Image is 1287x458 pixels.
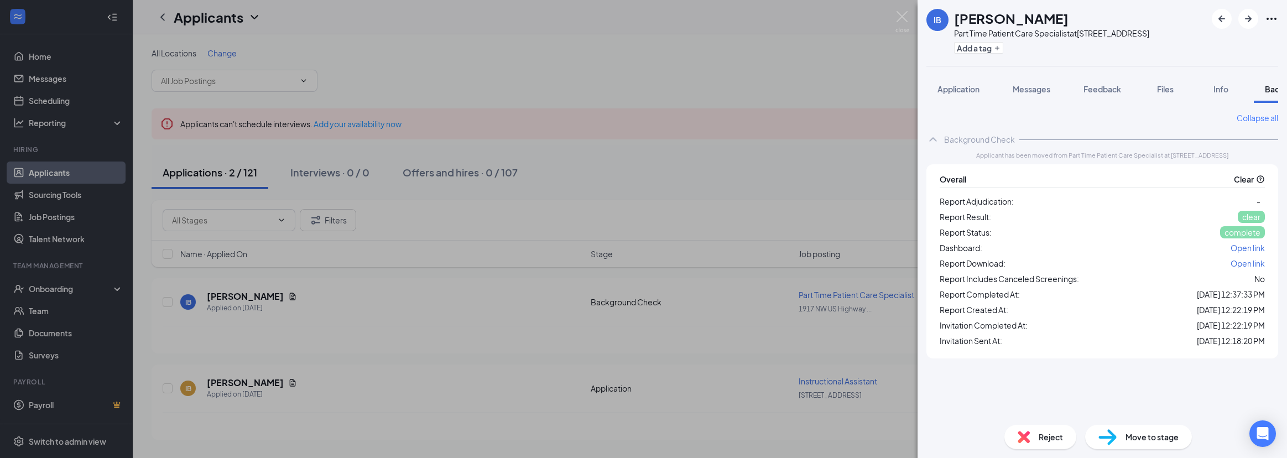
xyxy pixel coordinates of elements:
a: Open link [1231,257,1265,269]
span: Application [937,84,979,94]
span: [DATE] 12:18:20 PM [1197,335,1265,347]
span: Report Adjudication: [940,195,1014,207]
svg: ArrowRight [1242,12,1255,25]
button: ArrowRight [1238,9,1258,29]
span: Report Download: [940,257,1005,269]
span: Messages [1013,84,1050,94]
span: complete [1225,227,1260,237]
svg: ArrowLeftNew [1215,12,1228,25]
span: clear [1242,212,1260,222]
span: Reject [1039,431,1063,443]
span: Overall [940,173,966,185]
span: Report Completed At: [940,288,1020,300]
span: - [1257,196,1260,206]
svg: Plus [994,45,1001,51]
span: Open link [1231,243,1265,253]
a: Collapse all [1237,112,1278,124]
div: Background Check [944,134,1015,145]
span: [DATE] 12:22:19 PM [1197,319,1265,331]
span: Report Created At: [940,304,1008,316]
svg: QuestionInfo [1256,175,1265,184]
span: Open link [1231,258,1265,268]
svg: ChevronUp [926,133,940,146]
span: Clear [1234,173,1254,185]
div: IB [934,14,941,25]
div: No [1254,273,1265,285]
span: Files [1157,84,1174,94]
span: Report Includes Canceled Screenings: [940,273,1079,285]
a: Open link [1231,242,1265,254]
button: PlusAdd a tag [954,42,1003,54]
div: Part Time Patient Care Specialist at [STREET_ADDRESS] [954,28,1149,39]
span: Applicant has been moved from Part Time Patient Care Specialist at [STREET_ADDRESS] [976,150,1228,160]
h1: [PERSON_NAME] [954,9,1069,28]
svg: Ellipses [1265,12,1278,25]
span: Move to stage [1126,431,1179,443]
span: Report Status: [940,226,992,238]
span: [DATE] 12:37:33 PM [1197,288,1265,300]
span: Info [1213,84,1228,94]
span: Report Result: [940,211,991,223]
span: Dashboard: [940,242,982,254]
span: Invitation Completed At: [940,319,1028,331]
span: Feedback [1083,84,1121,94]
button: ArrowLeftNew [1212,9,1232,29]
span: [DATE] 12:22:19 PM [1197,304,1265,316]
span: Invitation Sent At: [940,335,1002,347]
div: Open Intercom Messenger [1249,420,1276,447]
